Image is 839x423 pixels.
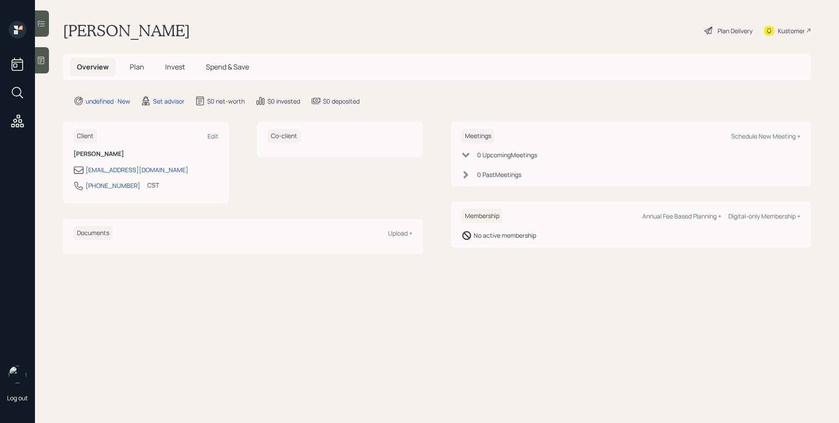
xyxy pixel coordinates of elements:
div: Log out [7,394,28,402]
h6: Co-client [267,129,301,143]
h6: Meetings [461,129,495,143]
div: undefined · New [86,97,130,106]
h6: Client [73,129,97,143]
div: Schedule New Meeting + [731,132,801,140]
h6: Membership [461,209,503,223]
div: $0 deposited [323,97,360,106]
div: Plan Delivery [718,26,752,35]
h1: [PERSON_NAME] [63,21,190,40]
span: Overview [77,62,109,72]
img: retirable_logo.png [9,366,26,383]
div: $0 net-worth [207,97,245,106]
div: [EMAIL_ADDRESS][DOMAIN_NAME] [86,165,188,174]
span: Plan [130,62,144,72]
div: CST [147,180,159,190]
div: No active membership [474,231,536,240]
div: Annual Fee Based Planning + [642,212,721,220]
h6: [PERSON_NAME] [73,150,218,158]
div: $0 invested [267,97,300,106]
div: [PHONE_NUMBER] [86,181,140,190]
div: Digital-only Membership + [728,212,801,220]
div: Upload + [388,229,413,237]
span: Invest [165,62,185,72]
div: Kustomer [778,26,805,35]
div: 0 Upcoming Meeting s [477,150,537,159]
h6: Documents [73,226,113,240]
div: Edit [208,132,218,140]
div: 0 Past Meeting s [477,170,521,179]
div: Set advisor [153,97,184,106]
span: Spend & Save [206,62,249,72]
